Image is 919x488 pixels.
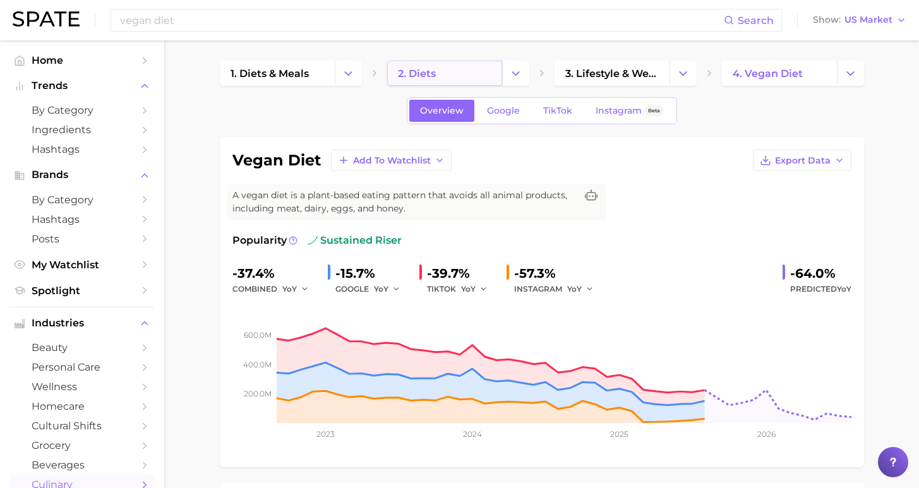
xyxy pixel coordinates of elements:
[476,100,531,122] a: Google
[32,169,133,181] span: Brands
[119,9,724,31] input: Search here for a brand, industry, or ingredient
[10,190,154,210] a: by Category
[567,283,582,294] span: YoY
[32,104,133,116] span: by Category
[722,61,837,86] a: 4. vegan diet
[316,429,335,439] tspan: 2023
[738,15,774,27] span: Search
[10,229,154,249] a: Posts
[331,150,452,171] button: Add to Watchlist
[282,283,297,294] span: YoY
[775,155,831,166] span: Export Data
[420,105,464,116] span: Overview
[10,436,154,455] a: grocery
[427,282,496,297] div: TIKTOK
[596,105,642,116] span: Instagram
[353,155,431,166] span: Add to Watchlist
[733,68,803,80] span: 4. vegan diet
[10,455,154,475] a: beverages
[532,100,583,122] a: TikTok
[387,61,502,86] a: 2. diets
[231,68,309,80] span: 1. diets & meals
[32,342,133,354] span: beauty
[32,143,133,155] span: Hashtags
[13,11,80,27] img: SPATE
[10,51,154,70] a: Home
[10,357,154,377] a: personal care
[232,153,321,168] h1: vegan diet
[374,283,388,294] span: YoY
[32,381,133,393] span: wellness
[335,61,362,86] button: Change Category
[487,105,520,116] span: Google
[10,255,154,275] a: My Watchlist
[232,282,318,297] div: combined
[753,150,851,171] button: Export Data
[10,76,154,95] button: Trends
[813,16,841,23] span: Show
[565,68,659,80] span: 3. lifestyle & wellness diets
[32,259,133,271] span: My Watchlist
[32,361,133,373] span: personal care
[398,68,436,80] span: 2. diets
[757,429,775,439] tspan: 2026
[32,420,133,432] span: cultural shifts
[308,235,318,246] img: sustained riser
[837,61,864,86] button: Change Category
[514,263,603,283] div: -57.3%
[790,263,851,283] div: -64.0%
[461,282,488,297] button: YoY
[32,124,133,136] span: Ingredients
[32,194,133,206] span: by Category
[844,16,892,23] span: US Market
[837,284,851,294] span: YoY
[567,282,594,297] button: YoY
[514,282,603,297] div: INSTAGRAM
[32,318,133,329] span: Industries
[10,140,154,159] a: Hashtags
[10,210,154,229] a: Hashtags
[308,233,402,248] span: sustained riser
[585,100,675,122] a: InstagramBeta
[32,285,133,297] span: Spotlight
[335,263,409,283] div: -15.7%
[32,233,133,245] span: Posts
[555,61,670,86] a: 3. lifestyle & wellness diets
[648,105,660,116] span: Beta
[10,416,154,436] a: cultural shifts
[32,459,133,471] span: beverages
[461,283,476,294] span: YoY
[232,189,576,215] span: A vegan diet is a plant-based eating pattern that avoids all animal products, including meat, dai...
[282,282,309,297] button: YoY
[10,165,154,184] button: Brands
[10,396,154,416] a: homecare
[670,61,697,86] button: Change Category
[232,233,287,248] span: Popularity
[610,429,628,439] tspan: 2025
[10,120,154,140] a: Ingredients
[10,314,154,333] button: Industries
[374,282,401,297] button: YoY
[810,12,910,28] button: ShowUS Market
[335,282,409,297] div: GOOGLE
[427,263,496,283] div: -39.7%
[32,54,133,66] span: Home
[409,100,474,122] a: Overview
[462,429,481,439] tspan: 2024
[10,281,154,301] a: Spotlight
[32,439,133,451] span: grocery
[10,377,154,396] a: wellness
[32,213,133,225] span: Hashtags
[10,100,154,120] a: by Category
[32,80,133,92] span: Trends
[220,61,335,86] a: 1. diets & meals
[232,263,318,283] div: -37.4%
[10,338,154,357] a: beauty
[543,105,572,116] span: TikTok
[502,61,529,86] button: Change Category
[32,400,133,412] span: homecare
[790,282,851,297] span: Predicted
